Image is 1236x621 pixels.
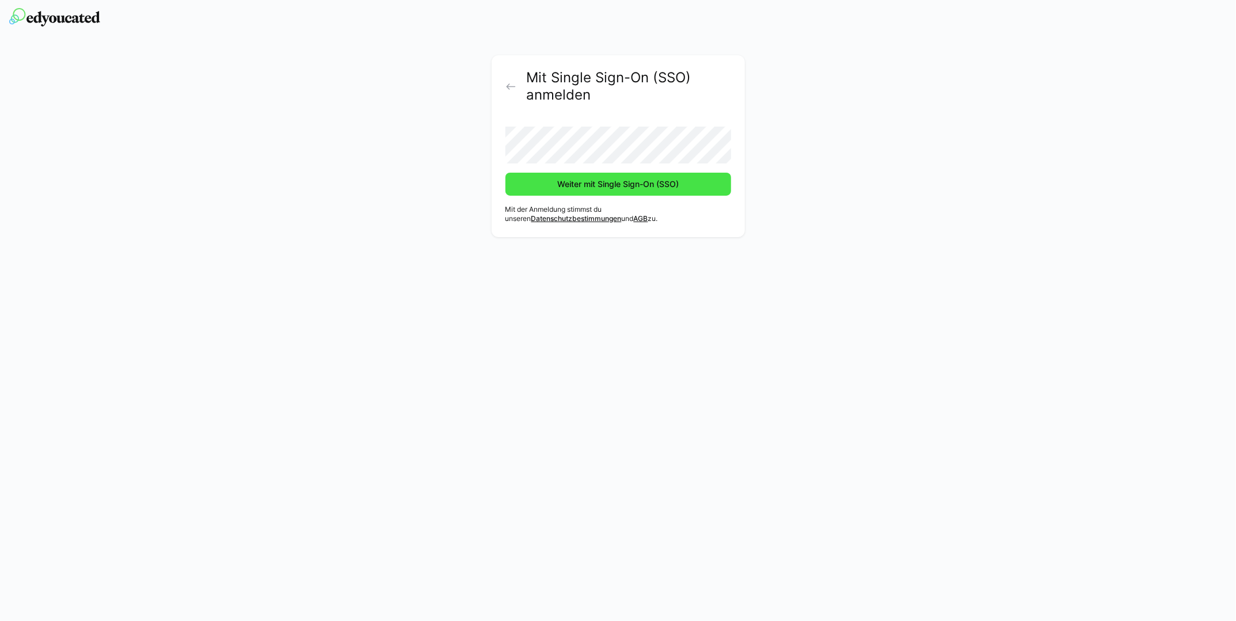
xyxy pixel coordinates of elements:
[9,8,100,26] img: edyoucated
[505,205,731,223] p: Mit der Anmeldung stimmst du unseren und zu.
[526,69,731,104] h2: Mit Single Sign-On (SSO) anmelden
[531,214,622,223] a: Datenschutzbestimmungen
[556,178,680,190] span: Weiter mit Single Sign-On (SSO)
[505,173,731,196] button: Weiter mit Single Sign-On (SSO)
[634,214,648,223] a: AGB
